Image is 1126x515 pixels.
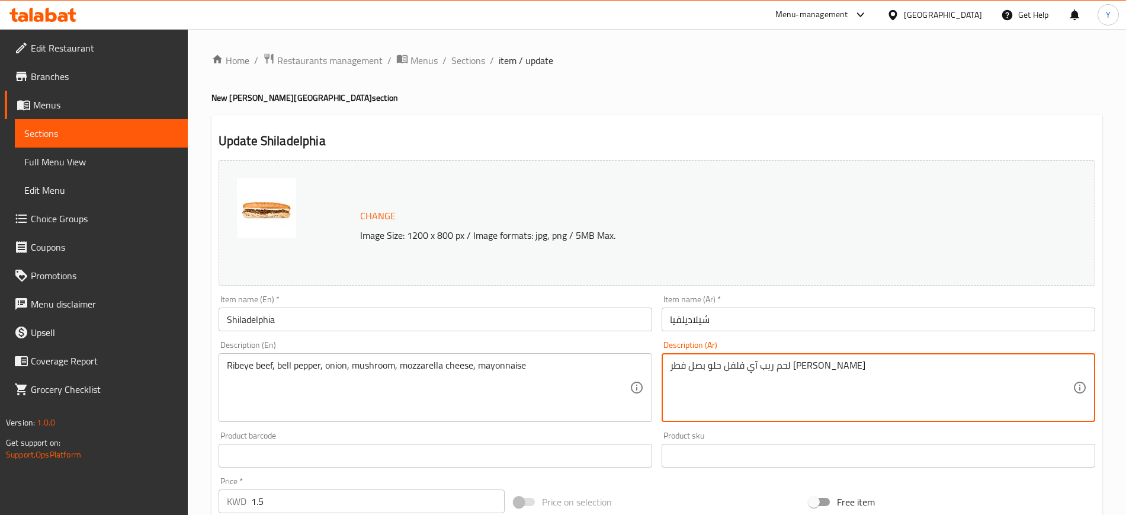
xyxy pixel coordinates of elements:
p: Image Size: 1200 x 800 px / Image formats: jpg, png / 5MB Max. [355,228,986,242]
a: Upsell [5,318,188,347]
span: Upsell [31,325,178,340]
img: %D8%B4%D9%8A%D9%84_%D9%88%D9%85%D8%B4%D9%8A638923938107804399.jpg [237,178,296,238]
span: Price on selection [542,495,612,509]
span: Coverage Report [31,354,178,368]
li: / [387,53,392,68]
nav: breadcrumb [211,53,1102,68]
a: Sections [451,53,485,68]
span: 1.0.0 [37,415,55,430]
a: Edit Menu [15,176,188,204]
span: Edit Restaurant [31,41,178,55]
input: Enter name En [219,308,652,331]
button: Change [355,204,400,228]
a: Grocery Checklist [5,375,188,404]
span: Get support on: [6,435,60,450]
h2: Update Shiladelphia [219,132,1095,150]
li: / [490,53,494,68]
a: Coupons [5,233,188,261]
span: Version: [6,415,35,430]
div: [GEOGRAPHIC_DATA] [904,8,982,21]
input: Enter name Ar [662,308,1095,331]
a: Edit Restaurant [5,34,188,62]
p: KWD [227,494,246,508]
a: Coverage Report [5,347,188,375]
a: Support.OpsPlatform [6,447,81,462]
span: Coupons [31,240,178,254]
a: Branches [5,62,188,91]
a: Sections [15,119,188,148]
span: Menu disclaimer [31,297,178,311]
span: Edit Menu [24,183,178,197]
a: Menus [5,91,188,119]
a: Promotions [5,261,188,290]
span: Sections [24,126,178,140]
span: Free item [837,495,875,509]
span: Full Menu View [24,155,178,169]
h4: New [PERSON_NAME][GEOGRAPHIC_DATA] section [211,92,1102,104]
textarea: Ribeye beef, bell pepper, onion, mushroom, mozzarella cheese, mayonnaise [227,360,630,416]
span: Restaurants management [277,53,383,68]
input: Please enter product sku [662,444,1095,468]
input: Please enter price [251,490,505,513]
span: Branches [31,69,178,84]
span: Grocery Checklist [31,382,178,396]
a: Choice Groups [5,204,188,233]
span: Y [1106,8,1111,21]
span: Menus [33,98,178,112]
span: Change [360,207,396,225]
span: Choice Groups [31,212,178,226]
li: / [442,53,447,68]
a: Home [211,53,249,68]
a: Full Menu View [15,148,188,176]
a: Menu disclaimer [5,290,188,318]
a: Restaurants management [263,53,383,68]
span: Menus [410,53,438,68]
span: item / update [499,53,553,68]
textarea: لحم ريب آي فلفل حلو بصل فطر [PERSON_NAME] [670,360,1073,416]
input: Please enter product barcode [219,444,652,468]
a: Menus [396,53,438,68]
span: Promotions [31,268,178,283]
div: Menu-management [775,8,848,22]
li: / [254,53,258,68]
